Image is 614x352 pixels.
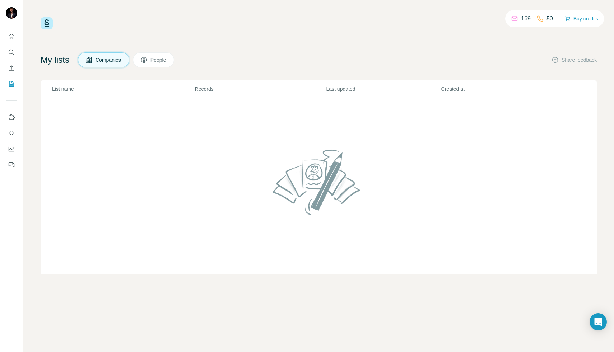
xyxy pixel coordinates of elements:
p: 169 [521,14,531,23]
span: Companies [96,56,122,64]
button: Use Surfe on LinkedIn [6,111,17,124]
button: My lists [6,78,17,90]
button: Buy credits [565,14,598,24]
div: Open Intercom Messenger [590,313,607,330]
h4: My lists [41,54,69,66]
button: Quick start [6,30,17,43]
button: Use Surfe API [6,127,17,140]
img: Avatar [6,7,17,19]
p: Created at [441,85,555,93]
button: Search [6,46,17,59]
span: People [150,56,167,64]
button: Share feedback [552,56,597,64]
img: Surfe Logo [41,17,53,29]
button: Dashboard [6,142,17,155]
p: Records [195,85,326,93]
img: No lists found [270,144,368,220]
p: 50 [546,14,553,23]
button: Feedback [6,158,17,171]
button: Enrich CSV [6,62,17,75]
p: Last updated [326,85,441,93]
p: List name [52,85,194,93]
